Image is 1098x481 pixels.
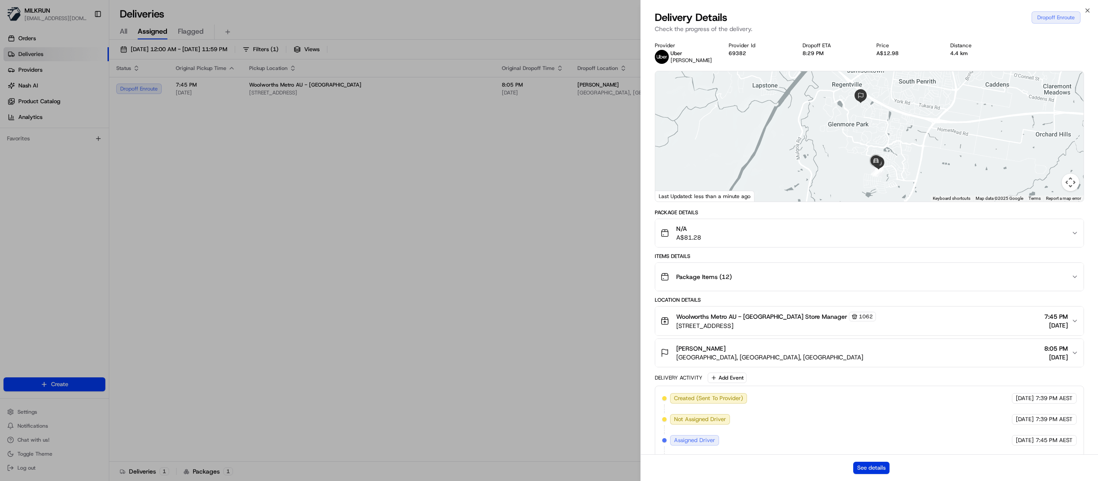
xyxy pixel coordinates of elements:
[1035,394,1073,402] span: 7:39 PM AEST
[655,209,1084,216] div: Package Details
[655,263,1084,291] button: Package Items (12)
[1016,394,1034,402] span: [DATE]
[655,296,1084,303] div: Location Details
[729,42,789,49] div: Provider Id
[657,190,686,202] img: Google
[671,57,712,64] span: [PERSON_NAME]
[674,415,726,423] span: Not Assigned Driver
[676,312,847,321] span: Woolworths Metro AU - [GEOGRAPHIC_DATA] Store Manager
[1044,312,1068,321] span: 7:45 PM
[1016,415,1034,423] span: [DATE]
[655,50,669,64] img: uber-new-logo.jpeg
[729,50,746,57] button: 69382
[655,219,1084,247] button: N/AA$81.28
[1035,415,1073,423] span: 7:39 PM AEST
[950,42,1010,49] div: Distance
[1046,196,1081,201] a: Report a map error
[803,42,862,49] div: Dropoff ETA
[871,166,881,175] div: 5
[655,191,754,202] div: Last Updated: less than a minute ago
[671,50,682,57] span: Uber
[657,190,686,202] a: Open this area in Google Maps (opens a new window)
[1062,174,1079,191] button: Map camera controls
[976,196,1023,201] span: Map data ©2025 Google
[1044,321,1068,330] span: [DATE]
[655,374,702,381] div: Delivery Activity
[676,224,701,233] span: N/A
[655,42,715,49] div: Provider
[676,233,701,242] span: A$81.28
[676,272,732,281] span: Package Items ( 12 )
[1044,353,1068,362] span: [DATE]
[674,436,715,444] span: Assigned Driver
[655,10,727,24] span: Delivery Details
[655,339,1084,367] button: [PERSON_NAME][GEOGRAPHIC_DATA], [GEOGRAPHIC_DATA], [GEOGRAPHIC_DATA]8:05 PM[DATE]
[803,50,862,57] div: 8:29 PM
[853,462,890,474] button: See details
[1016,436,1034,444] span: [DATE]
[655,24,1084,33] p: Check the progress of the delivery.
[676,321,876,330] span: [STREET_ADDRESS]
[655,307,1084,335] button: Woolworths Metro AU - [GEOGRAPHIC_DATA] Store Manager1062[STREET_ADDRESS]7:45 PM[DATE]
[1029,196,1041,201] a: Terms (opens in new tab)
[876,50,936,57] div: A$12.98
[876,42,936,49] div: Price
[950,50,1010,57] div: 4.4 km
[1035,436,1073,444] span: 7:45 PM AEST
[1044,344,1068,353] span: 8:05 PM
[859,313,873,320] span: 1062
[708,373,747,383] button: Add Event
[676,344,726,353] span: [PERSON_NAME]
[655,253,1084,260] div: Items Details
[676,353,863,362] span: [GEOGRAPHIC_DATA], [GEOGRAPHIC_DATA], [GEOGRAPHIC_DATA]
[933,195,970,202] button: Keyboard shortcuts
[674,394,743,402] span: Created (Sent To Provider)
